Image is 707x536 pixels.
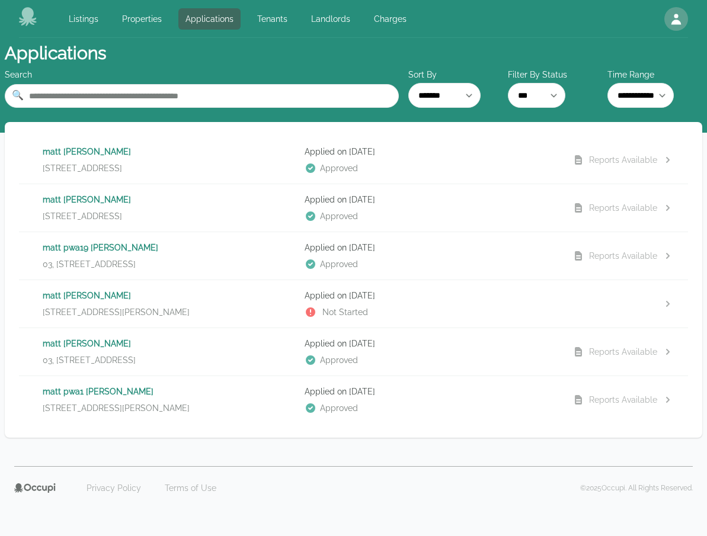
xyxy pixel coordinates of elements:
time: [DATE] [349,387,375,396]
p: Applied on [305,338,557,349]
p: matt [PERSON_NAME] [43,290,295,301]
p: Applied on [305,146,557,158]
span: [STREET_ADDRESS][PERSON_NAME] [43,306,190,318]
span: 03, [STREET_ADDRESS] [43,354,136,366]
label: Sort By [408,69,503,81]
time: [DATE] [349,291,375,300]
span: [STREET_ADDRESS][PERSON_NAME] [43,402,190,414]
time: [DATE] [349,147,375,156]
p: matt pwa19 [PERSON_NAME] [43,242,295,253]
a: Listings [62,8,105,30]
a: Privacy Policy [79,479,148,498]
div: Reports Available [589,202,657,214]
div: Reports Available [589,154,657,166]
a: matt pwa19 [PERSON_NAME]03, [STREET_ADDRESS]Applied on [DATE]ApprovedReports Available [19,232,688,280]
p: © 2025 Occupi. All Rights Reserved. [580,483,693,493]
time: [DATE] [349,339,375,348]
span: [STREET_ADDRESS] [43,162,122,174]
p: Approved [305,210,557,222]
time: [DATE] [349,243,375,252]
a: Charges [367,8,414,30]
label: Time Range [607,69,702,81]
a: Properties [115,8,169,30]
p: Not Started [305,306,557,318]
a: Terms of Use [158,479,223,498]
h1: Applications [5,43,106,64]
label: Filter By Status [508,69,603,81]
p: matt pwa1 [PERSON_NAME] [43,386,295,397]
a: Applications [178,8,241,30]
p: Approved [305,402,557,414]
div: Reports Available [589,250,657,262]
p: matt [PERSON_NAME] [43,146,295,158]
p: Applied on [305,386,557,397]
p: Applied on [305,194,557,206]
p: matt [PERSON_NAME] [43,194,295,206]
a: matt [PERSON_NAME][STREET_ADDRESS]Applied on [DATE]ApprovedReports Available [19,184,688,232]
time: [DATE] [349,195,375,204]
span: [STREET_ADDRESS] [43,210,122,222]
a: Landlords [304,8,357,30]
p: Applied on [305,242,557,253]
p: Applied on [305,290,557,301]
a: matt pwa1 [PERSON_NAME][STREET_ADDRESS][PERSON_NAME]Applied on [DATE]ApprovedReports Available [19,376,688,423]
a: matt [PERSON_NAME][STREET_ADDRESS]Applied on [DATE]ApprovedReports Available [19,136,688,184]
p: Approved [305,258,557,270]
p: matt [PERSON_NAME] [43,338,295,349]
a: matt [PERSON_NAME][STREET_ADDRESS][PERSON_NAME]Applied on [DATE]Not Started [19,280,688,328]
span: 03, [STREET_ADDRESS] [43,258,136,270]
a: matt [PERSON_NAME]03, [STREET_ADDRESS]Applied on [DATE]ApprovedReports Available [19,328,688,375]
div: Reports Available [589,346,657,358]
div: Reports Available [589,394,657,406]
p: Approved [305,162,557,174]
p: Approved [305,354,557,366]
div: Search [5,69,399,81]
a: Tenants [250,8,295,30]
